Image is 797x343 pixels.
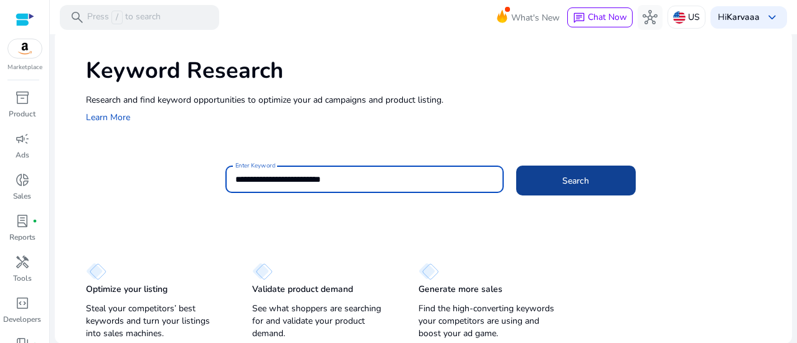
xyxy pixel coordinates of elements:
p: Generate more sales [418,283,502,296]
span: code_blocks [15,296,30,311]
span: campaign [15,131,30,146]
button: chatChat Now [567,7,633,27]
p: Developers [3,314,41,325]
p: US [688,6,700,28]
h1: Keyword Research [86,57,780,84]
span: Chat Now [588,11,627,23]
p: Marketplace [7,63,42,72]
p: See what shoppers are searching for and validate your product demand. [252,303,394,340]
mat-label: Enter Keyword [235,161,275,170]
p: Tools [13,273,32,284]
p: Validate product demand [252,283,353,296]
span: inventory_2 [15,90,30,105]
span: donut_small [15,172,30,187]
span: chat [573,12,585,24]
p: Press to search [87,11,161,24]
span: lab_profile [15,214,30,228]
img: amazon.svg [8,39,42,58]
p: Product [9,108,35,120]
span: fiber_manual_record [32,218,37,223]
img: diamond.svg [86,263,106,280]
span: hub [643,10,658,25]
span: Search [562,174,589,187]
img: us.svg [673,11,686,24]
span: / [111,11,123,24]
p: Hi [718,13,760,22]
button: hub [638,5,663,30]
span: What's New [511,7,560,29]
b: Karvaaa [727,11,760,23]
p: Reports [9,232,35,243]
p: Optimize your listing [86,283,167,296]
button: Search [516,166,636,195]
a: Learn More [86,111,130,123]
span: handyman [15,255,30,270]
p: Steal your competitors’ best keywords and turn your listings into sales machines. [86,303,227,340]
p: Sales [13,190,31,202]
p: Find the high-converting keywords your competitors are using and boost your ad game. [418,303,560,340]
img: diamond.svg [418,263,439,280]
span: search [70,10,85,25]
p: Research and find keyword opportunities to optimize your ad campaigns and product listing. [86,93,780,106]
span: keyboard_arrow_down [765,10,780,25]
img: diamond.svg [252,263,273,280]
p: Ads [16,149,29,161]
